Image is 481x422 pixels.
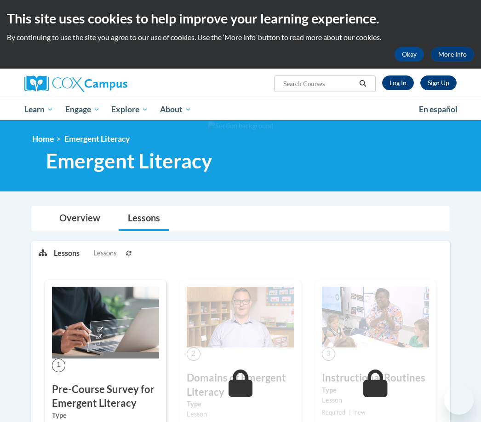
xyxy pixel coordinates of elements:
[187,399,294,409] label: Type
[7,9,474,28] h2: This site uses cookies to help improve your learning experience.
[24,104,53,115] span: Learn
[59,99,106,120] a: Engage
[420,75,457,90] a: Register
[444,385,474,415] iframe: Button to launch messaging window
[119,207,169,231] a: Lessons
[382,75,414,90] a: Log In
[24,75,127,92] img: Cox Campus
[413,100,464,119] a: En español
[105,99,154,120] a: Explore
[65,104,100,115] span: Engage
[111,104,148,115] span: Explore
[395,47,424,62] button: Okay
[187,371,294,399] h3: Domains of Emergent Literacy
[349,409,351,416] span: |
[93,248,116,258] span: Lessons
[322,287,429,347] img: Course Image
[322,395,429,405] div: Lesson
[7,32,474,42] p: By continuing to use the site you agree to our use of cookies. Use the ‘More info’ button to read...
[322,347,335,361] span: 3
[322,409,345,416] span: Required
[32,134,54,144] a: Home
[46,149,212,173] span: Emergent Literacy
[154,99,197,120] a: About
[52,287,159,358] img: Course Image
[356,78,370,89] button: Search
[54,248,80,258] p: Lessons
[322,371,429,385] h3: Instructional Routines
[24,75,159,92] a: Cox Campus
[160,104,191,115] span: About
[187,409,294,419] div: Lesson
[355,409,366,416] span: new
[431,47,474,62] a: More Info
[322,385,429,395] label: Type
[187,347,200,361] span: 2
[64,134,130,144] span: Emergent Literacy
[52,382,159,411] h3: Pre-Course Survey for Emergent Literacy
[419,104,458,114] span: En español
[52,358,65,372] span: 1
[50,207,109,231] a: Overview
[17,99,464,120] div: Main menu
[52,410,159,421] label: Type
[282,78,356,89] input: Search Courses
[18,99,59,120] a: Learn
[208,121,273,131] img: Section background
[187,287,294,347] img: Course Image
